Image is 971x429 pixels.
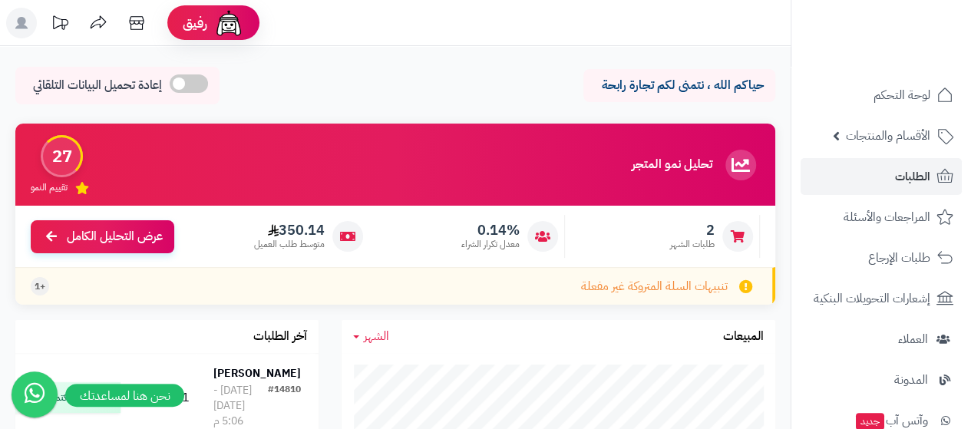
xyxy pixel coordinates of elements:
span: إعادة تحميل البيانات التلقائي [33,77,162,94]
a: المدونة [801,361,962,398]
span: تنبيهات السلة المتروكة غير مفعلة [581,278,728,295]
span: إشعارات التحويلات البنكية [814,288,930,309]
span: طلبات الإرجاع [868,247,930,269]
span: المراجعات والأسئلة [844,206,930,228]
a: العملاء [801,321,962,358]
a: إشعارات التحويلات البنكية [801,280,962,317]
span: 0.14% [461,222,520,239]
a: عرض التحليل الكامل [31,220,174,253]
span: الأقسام والمنتجات [846,125,930,147]
span: تقييم النمو [31,181,68,194]
p: حياكم الله ، نتمنى لكم تجارة رابحة [595,77,764,94]
h3: آخر الطلبات [253,330,307,344]
span: معدل تكرار الشراء [461,238,520,251]
span: 2 [670,222,715,239]
h3: المبيعات [723,330,764,344]
a: طلبات الإرجاع [801,239,962,276]
span: +1 [35,280,45,293]
strong: [PERSON_NAME] [213,365,301,381]
span: الشهر [364,327,389,345]
a: تحديثات المنصة [41,8,79,42]
div: #14810 [268,383,301,429]
span: رفيق [183,14,207,32]
span: 350.14 [254,222,325,239]
span: طلبات الشهر [670,238,715,251]
img: ai-face.png [213,8,244,38]
span: متوسط طلب العميل [254,238,325,251]
div: [DATE] - [DATE] 5:06 م [213,383,268,429]
span: لوحة التحكم [874,84,930,106]
a: المراجعات والأسئلة [801,199,962,236]
a: لوحة التحكم [801,77,962,114]
span: الطلبات [895,166,930,187]
span: العملاء [898,328,928,350]
h3: تحليل نمو المتجر [632,158,712,172]
a: الطلبات [801,158,962,195]
span: المدونة [894,369,928,391]
a: الشهر [353,328,389,345]
span: عرض التحليل الكامل [67,228,163,246]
